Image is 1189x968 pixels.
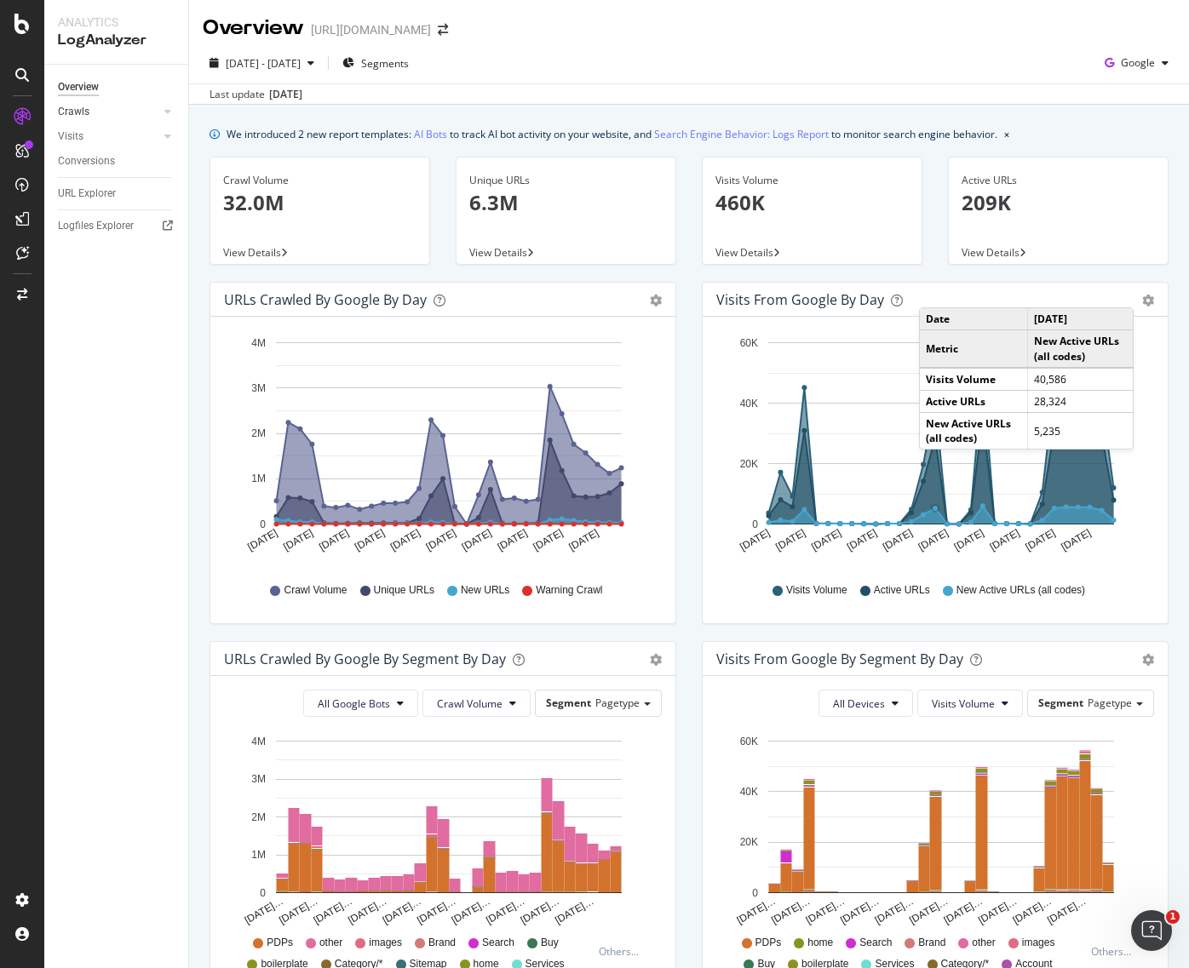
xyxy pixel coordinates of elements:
[1028,390,1133,412] td: 28,324
[566,527,600,553] text: [DATE]
[920,330,1028,368] td: Metric
[920,368,1028,391] td: Visits Volume
[58,14,175,31] div: Analytics
[755,936,782,950] span: PDPs
[962,188,1155,217] p: 209K
[654,125,829,143] a: Search Engine Behavior: Logs Report
[1121,55,1155,70] span: Google
[917,690,1023,717] button: Visits Volume
[1088,696,1132,710] span: Pagetype
[972,936,995,950] span: other
[988,527,1022,553] text: [DATE]
[224,730,656,928] div: A chart.
[224,291,427,308] div: URLs Crawled by Google by day
[374,583,434,598] span: Unique URLs
[1000,122,1014,146] button: close banner
[716,330,1148,567] div: A chart.
[715,188,909,217] p: 460K
[210,125,1169,143] div: info banner
[716,291,884,308] div: Visits from Google by day
[752,887,758,899] text: 0
[1028,368,1133,391] td: 40,586
[1028,330,1133,368] td: New Active URLs (all codes)
[58,78,99,96] div: Overview
[369,936,402,950] span: images
[58,128,83,146] div: Visits
[845,527,879,553] text: [DATE]
[469,188,663,217] p: 6.3M
[740,337,758,349] text: 60K
[916,527,951,553] text: [DATE]
[595,696,640,710] span: Pagetype
[546,696,591,710] span: Segment
[267,936,293,950] span: PDPs
[361,56,409,71] span: Segments
[469,173,663,188] div: Unique URLs
[962,173,1155,188] div: Active URLs
[224,330,656,567] div: A chart.
[536,583,602,598] span: Warning Crawl
[715,173,909,188] div: Visits Volume
[1142,295,1154,306] div: gear
[920,390,1028,412] td: Active URLs
[303,690,418,717] button: All Google Bots
[251,427,266,439] text: 2M
[1098,49,1175,77] button: Google
[1022,936,1055,950] span: images
[599,944,646,959] div: Others...
[918,936,945,950] span: Brand
[319,936,342,950] span: other
[738,527,772,553] text: [DATE]
[284,583,347,598] span: Crawl Volume
[874,583,930,598] span: Active URLs
[251,811,266,823] text: 2M
[336,49,416,77] button: Segments
[269,87,302,102] div: [DATE]
[260,887,266,899] text: 0
[1091,944,1139,959] div: Others...
[58,152,115,170] div: Conversions
[251,773,266,785] text: 3M
[58,185,176,203] a: URL Explorer
[210,87,302,102] div: Last update
[920,308,1028,330] td: Date
[1038,696,1083,710] span: Segment
[424,527,458,553] text: [DATE]
[58,78,176,96] a: Overview
[414,125,447,143] a: AI Bots
[962,245,1020,260] span: View Details
[1024,527,1058,553] text: [DATE]
[956,583,1085,598] span: New Active URLs (all codes)
[388,527,422,553] text: [DATE]
[650,295,662,306] div: gear
[773,527,807,553] text: [DATE]
[203,49,321,77] button: [DATE] - [DATE]
[716,730,1148,928] svg: A chart.
[469,245,527,260] span: View Details
[227,125,997,143] div: We introduced 2 new report templates: to track AI bot activity on your website, and to monitor se...
[1142,654,1154,666] div: gear
[58,103,89,121] div: Crawls
[952,527,986,553] text: [DATE]
[740,458,758,470] text: 20K
[353,527,387,553] text: [DATE]
[251,736,266,747] text: 4M
[223,188,416,217] p: 32.0M
[317,527,351,553] text: [DATE]
[920,412,1028,449] td: New Active URLs (all codes)
[740,786,758,798] text: 40K
[740,837,758,849] text: 20K
[318,696,390,711] span: All Google Bots
[224,650,506,667] div: URLs Crawled by Google By Segment By Day
[223,173,416,188] div: Crawl Volume
[833,696,885,711] span: All Devices
[58,31,175,50] div: LogAnalyzer
[460,527,494,553] text: [DATE]
[809,527,843,553] text: [DATE]
[1166,910,1180,924] span: 1
[715,245,773,260] span: View Details
[251,849,266,861] text: 1M
[223,245,281,260] span: View Details
[260,518,266,530] text: 0
[1059,527,1093,553] text: [DATE]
